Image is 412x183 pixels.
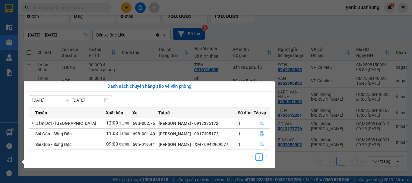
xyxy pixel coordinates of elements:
span: swap-right [65,98,70,103]
div: [PERSON_NAME] TXM - 0942969577 [159,141,238,148]
div: Danh sách chuyến hàng sắp về văn phòng [29,83,270,90]
span: Sài Gòn - Sông Đốc [35,142,71,147]
span: Sài Gòn - Sông Đốc [35,131,71,136]
a: 1 [256,154,262,160]
li: 1 [255,153,263,161]
span: Đầm Dơi - [GEOGRAPHIC_DATA] [35,121,96,126]
span: Tác vụ [254,109,266,116]
span: 69B-002.76 [133,121,155,126]
span: Tuyến [35,109,47,116]
span: 12:00 [106,120,118,126]
div: [PERSON_NAME] - 0917395172 [159,120,238,127]
span: 1 [238,131,241,136]
span: 09/08 [119,142,129,147]
span: 69B-001.40 [133,131,155,136]
span: 14/08 [119,132,129,136]
input: Đến ngày [72,97,103,103]
span: to [65,98,70,103]
li: Next Page [263,153,270,161]
button: file-done [254,118,270,128]
span: right [265,155,268,159]
button: file-done [254,129,270,139]
span: 15/08 [119,121,129,125]
span: file-done [260,121,264,126]
span: file-done [260,131,264,136]
span: 1 [238,121,241,126]
span: Tài xế [158,109,170,116]
span: 1 [238,142,241,147]
span: 69h-019.44 [133,142,155,147]
span: Số đơn [238,109,252,116]
button: left [248,153,255,161]
span: Xuất bến [106,109,123,116]
li: Previous Page [248,153,255,161]
span: Xe [132,109,138,116]
button: file-done [254,140,270,149]
span: file-done [260,142,264,147]
span: 09:00 [106,141,118,147]
span: left [250,155,254,159]
button: right [263,153,270,161]
input: Từ ngày [32,97,63,103]
div: [PERSON_NAME] - 0917395172 [159,131,238,137]
span: 11:03 [106,131,118,136]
